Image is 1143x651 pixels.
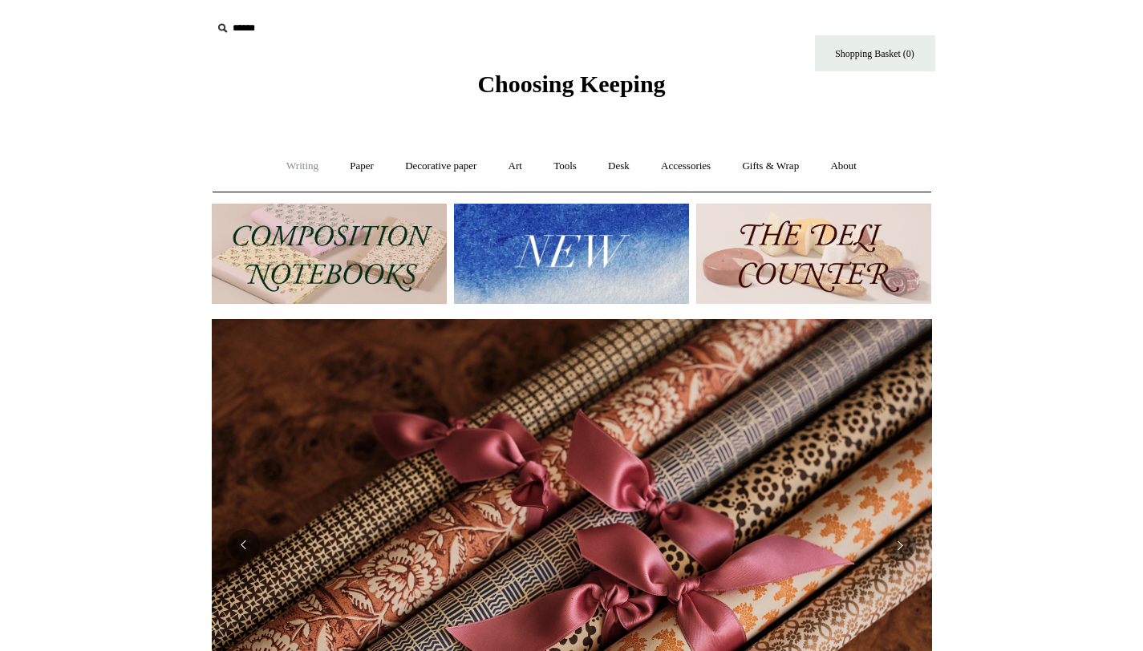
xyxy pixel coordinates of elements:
a: Shopping Basket (0) [815,35,935,71]
button: Previous [228,529,260,561]
a: Art [494,145,537,188]
a: Gifts & Wrap [728,145,813,188]
a: Decorative paper [391,145,491,188]
a: About [816,145,871,188]
span: Choosing Keeping [477,71,665,97]
img: The Deli Counter [696,204,931,304]
a: Accessories [646,145,725,188]
img: New.jpg__PID:f73bdf93-380a-4a35-bcfe-7823039498e1 [454,204,689,304]
button: Next [884,529,916,561]
a: Paper [335,145,388,188]
img: 202302 Composition ledgers.jpg__PID:69722ee6-fa44-49dd-a067-31375e5d54ec [212,204,447,304]
a: Choosing Keeping [477,83,665,95]
a: Tools [539,145,591,188]
a: Desk [594,145,644,188]
a: Writing [272,145,333,188]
